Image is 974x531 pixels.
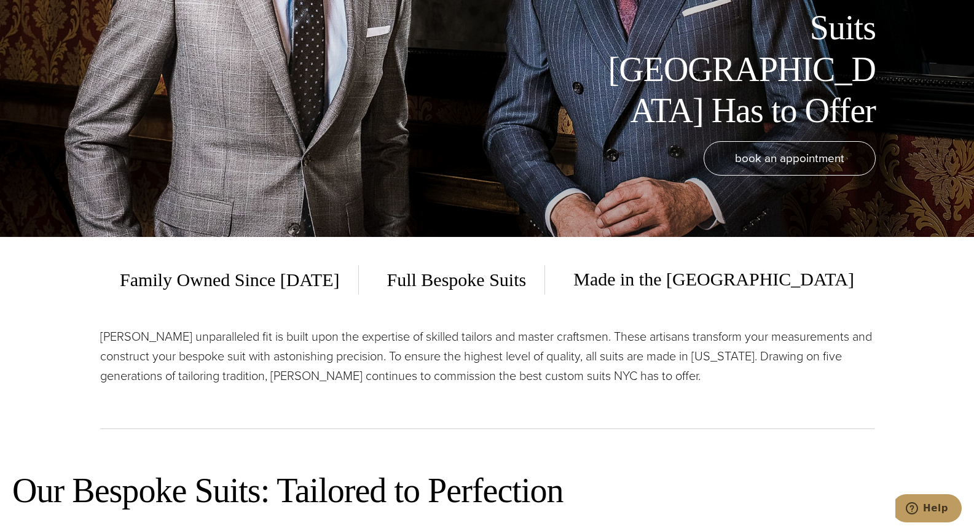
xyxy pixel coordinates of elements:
span: Made in the [GEOGRAPHIC_DATA] [555,265,854,295]
span: Family Owned Since [DATE] [120,265,358,295]
a: book an appointment [704,141,876,176]
p: [PERSON_NAME] unparalleled fit is built upon the expertise of skilled tailors and master craftsme... [100,327,874,386]
h2: Our Bespoke Suits: Tailored to Perfection [12,469,962,513]
span: Full Bespoke Suits [369,265,546,295]
span: book an appointment [735,149,844,167]
iframe: Opens a widget where you can chat to one of our agents [895,494,962,525]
